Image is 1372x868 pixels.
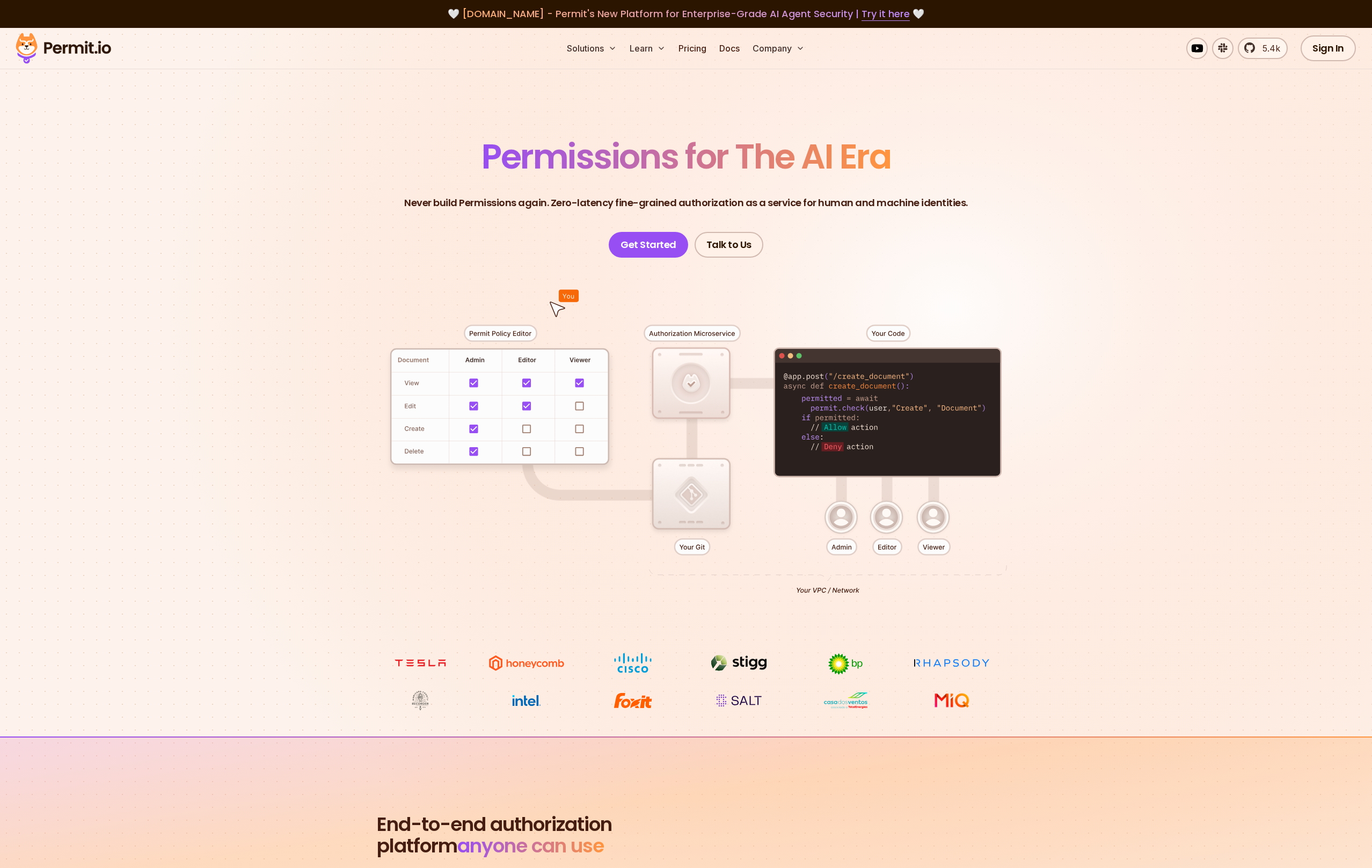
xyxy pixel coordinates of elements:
[911,653,992,673] img: Rhapsody Health
[699,653,779,673] img: Stigg
[1301,35,1356,61] a: Sign In
[748,38,809,59] button: Company
[563,38,621,59] button: Solutions
[699,690,779,711] img: salt
[486,653,567,673] img: Honeycomb
[486,690,567,711] img: Intel
[715,38,744,59] a: Docs
[674,38,711,59] a: Pricing
[805,690,886,711] img: Casa dos Ventos
[593,653,673,673] img: Cisco
[695,232,763,258] a: Talk to Us
[377,814,612,857] h2: platform
[862,7,910,21] a: Try it here
[404,195,968,210] p: Never build Permissions again. Zero-latency fine-grained authorization as a service for human and...
[11,30,116,67] img: Permit logo
[462,7,910,20] span: [DOMAIN_NAME] - Permit's New Platform for Enterprise-Grade AI Agent Security |
[380,653,461,673] img: tesla
[916,691,988,710] img: MIQ
[1238,38,1288,59] a: 5.4k
[609,232,688,258] a: Get Started
[377,814,612,835] span: End-to-end authorization
[380,690,461,711] img: Maricopa County Recorder\'s Office
[593,690,673,711] img: Foxit
[625,38,670,59] button: Learn
[1256,42,1280,55] span: 5.4k
[805,653,886,675] img: bp
[457,832,604,859] span: anyone can use
[26,6,1346,21] div: 🤍 🤍
[481,133,891,180] span: Permissions for The AI Era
